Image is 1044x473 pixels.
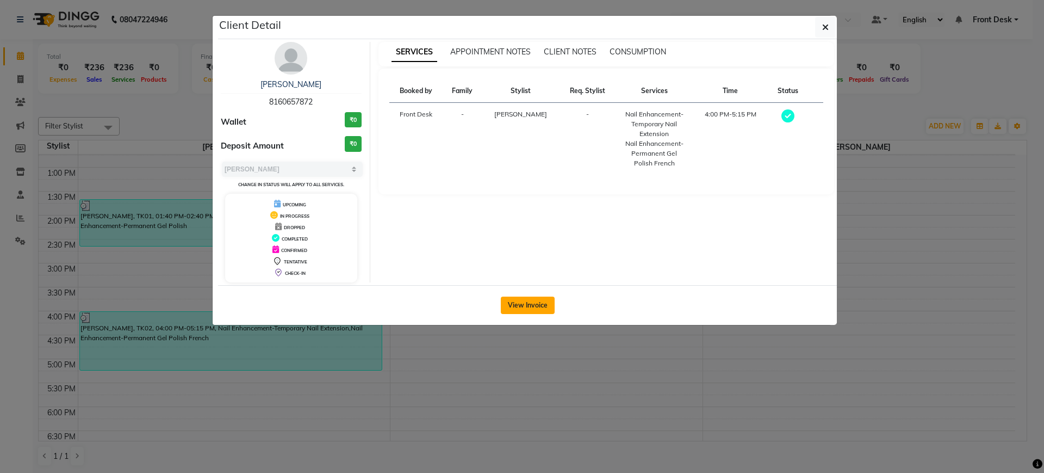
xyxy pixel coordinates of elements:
td: Front Desk [389,103,443,175]
th: Family [443,79,482,103]
button: View Invoice [501,297,555,314]
td: 4:00 PM-5:15 PM [693,103,769,175]
span: 8160657872 [269,97,313,107]
span: SERVICES [391,42,437,62]
th: Status [768,79,808,103]
small: Change in status will apply to all services. [238,182,344,187]
span: CONSUMPTION [610,47,666,57]
span: COMPLETED [282,236,308,242]
span: [PERSON_NAME] [494,110,547,118]
th: Services [616,79,693,103]
th: Stylist [482,79,560,103]
th: Req. Stylist [560,79,616,103]
td: - [443,103,482,175]
th: Booked by [389,79,443,103]
span: Wallet [221,116,246,128]
span: UPCOMING [283,202,306,207]
span: DROPPED [284,225,305,230]
span: CHECK-IN [285,271,306,276]
th: Time [693,79,769,103]
h5: Client Detail [219,17,281,33]
span: TENTATIVE [284,259,307,265]
span: CLIENT NOTES [544,47,596,57]
img: avatar [275,42,307,75]
div: Nail Enhancement-Temporary Nail Extension [623,109,686,139]
span: CONFIRMED [281,248,307,253]
h3: ₹0 [345,112,362,128]
div: Nail Enhancement-Permanent Gel Polish French [623,139,686,168]
span: APPOINTMENT NOTES [450,47,531,57]
a: [PERSON_NAME] [260,79,321,89]
span: IN PROGRESS [280,213,309,219]
td: - [560,103,616,175]
h3: ₹0 [345,136,362,152]
span: Deposit Amount [221,140,284,152]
